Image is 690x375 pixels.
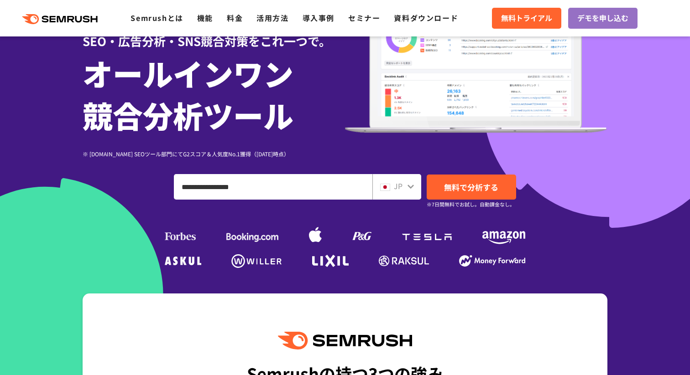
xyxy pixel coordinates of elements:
a: 資料ダウンロード [394,12,458,23]
a: デモを申し込む [568,8,638,29]
a: セミナー [348,12,380,23]
a: Semrushとは [131,12,183,23]
a: 活用方法 [256,12,288,23]
div: ※ [DOMAIN_NAME] SEOツール部門にてG2スコア＆人気度No.1獲得（[DATE]時点） [83,149,345,158]
a: 導入事例 [303,12,335,23]
span: デモを申し込む [577,12,628,24]
a: 無料で分析する [427,175,516,200]
input: ドメイン、キーワードまたはURLを入力してください [174,175,372,199]
a: 無料トライアル [492,8,561,29]
span: 無料で分析する [444,181,498,193]
img: Semrush [278,332,412,349]
span: 無料トライアル [501,12,552,24]
small: ※7日間無料でお試し。自動課金なし。 [427,200,515,209]
a: 機能 [197,12,213,23]
h1: オールインワン 競合分析ツール [83,52,345,136]
span: JP [394,180,402,191]
a: 料金 [227,12,243,23]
